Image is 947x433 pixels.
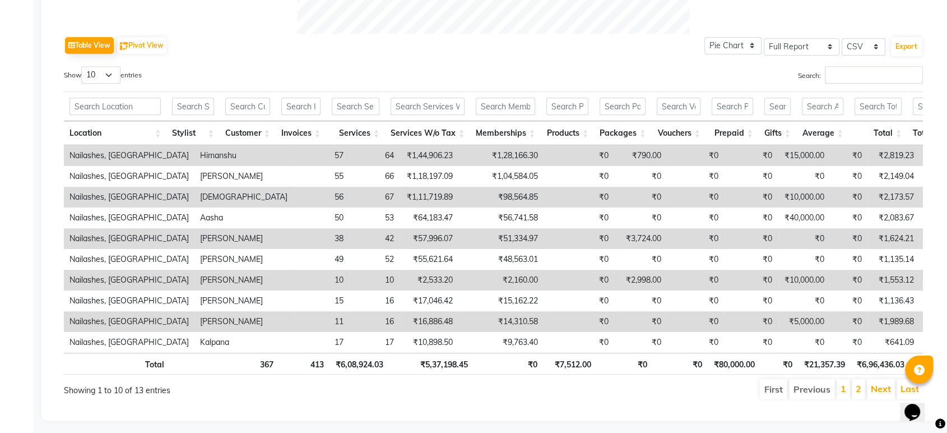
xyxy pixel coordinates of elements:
[830,291,867,311] td: ₹0
[851,353,910,375] th: ₹6,96,436.03
[473,353,543,375] th: ₹0
[400,145,458,166] td: ₹1,44,906.23
[724,332,778,353] td: ₹0
[712,98,753,115] input: Search Prepaid
[759,121,796,145] th: Gifts: activate to sort column ascending
[544,228,614,249] td: ₹0
[476,98,535,115] input: Search Memberships
[830,208,867,228] td: ₹0
[651,121,705,145] th: Vouchers: activate to sort column ascending
[867,208,920,228] td: ₹2,083.67
[596,353,653,375] th: ₹0
[707,353,760,375] th: ₹80,000.00
[194,311,293,332] td: [PERSON_NAME]
[667,187,724,208] td: ₹0
[867,145,920,166] td: ₹2,819.23
[830,332,867,353] td: ₹0
[194,270,293,291] td: [PERSON_NAME]
[293,187,349,208] td: 56
[194,145,293,166] td: Himanshu
[667,208,724,228] td: ₹0
[778,270,830,291] td: ₹10,000.00
[166,121,220,145] th: Stylist: activate to sort column ascending
[326,121,385,145] th: Services: activate to sort column ascending
[706,121,759,145] th: Prepaid: activate to sort column ascending
[724,145,778,166] td: ₹0
[667,228,724,249] td: ₹0
[281,98,321,115] input: Search Invoices
[867,166,920,187] td: ₹2,149.04
[543,353,596,375] th: ₹7,512.00
[349,270,400,291] td: 10
[64,270,194,291] td: Nailashes, [GEOGRAPHIC_DATA]
[867,228,920,249] td: ₹1,624.21
[830,166,867,187] td: ₹0
[724,166,778,187] td: ₹0
[600,98,646,115] input: Search Packages
[470,121,541,145] th: Memberships: activate to sort column ascending
[867,270,920,291] td: ₹1,553.12
[69,98,161,115] input: Search Location
[194,228,293,249] td: [PERSON_NAME]
[65,37,114,54] button: Table View
[798,353,851,375] th: ₹21,357.39
[64,145,194,166] td: Nailashes, [GEOGRAPHIC_DATA]
[458,270,544,291] td: ₹2,160.00
[614,291,667,311] td: ₹0
[798,66,923,84] label: Search:
[830,311,867,332] td: ₹0
[541,121,594,145] th: Products: activate to sort column ascending
[594,121,651,145] th: Packages: activate to sort column ascending
[830,249,867,270] td: ₹0
[194,187,293,208] td: [DEMOGRAPHIC_DATA]
[778,291,830,311] td: ₹0
[653,353,707,375] th: ₹0
[293,145,349,166] td: 57
[657,98,700,115] input: Search Vouchers
[546,98,588,115] input: Search Products
[724,270,778,291] td: ₹0
[349,208,400,228] td: 53
[849,121,907,145] th: Total: activate to sort column ascending
[802,98,843,115] input: Search Average
[667,166,724,187] td: ₹0
[81,66,120,84] select: Showentries
[64,228,194,249] td: Nailashes, [GEOGRAPHIC_DATA]
[458,208,544,228] td: ₹56,741.58
[667,311,724,332] td: ₹0
[830,187,867,208] td: ₹0
[458,228,544,249] td: ₹51,334.97
[293,228,349,249] td: 38
[194,291,293,311] td: [PERSON_NAME]
[64,249,194,270] td: Nailashes, [GEOGRAPHIC_DATA]
[458,332,544,353] td: ₹9,763.40
[194,208,293,228] td: Aasha
[867,332,920,353] td: ₹641.09
[276,121,326,145] th: Invoices: activate to sort column ascending
[225,98,270,115] input: Search Customer
[349,291,400,311] td: 16
[172,98,214,115] input: Search Stylist
[400,291,458,311] td: ₹17,046.42
[389,353,473,375] th: ₹5,37,198.45
[825,66,923,84] input: Search:
[841,383,846,394] a: 1
[778,166,830,187] td: ₹0
[724,311,778,332] td: ₹0
[544,145,614,166] td: ₹0
[778,145,830,166] td: ₹15,000.00
[544,291,614,311] td: ₹0
[64,291,194,311] td: Nailashes, [GEOGRAPHIC_DATA]
[293,291,349,311] td: 15
[614,249,667,270] td: ₹0
[667,145,724,166] td: ₹0
[778,332,830,353] td: ₹0
[349,187,400,208] td: 67
[349,145,400,166] td: 64
[64,378,412,397] div: Showing 1 to 10 of 13 entries
[830,270,867,291] td: ₹0
[614,270,667,291] td: ₹2,998.00
[667,332,724,353] td: ₹0
[855,98,902,115] input: Search Total
[194,166,293,187] td: [PERSON_NAME]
